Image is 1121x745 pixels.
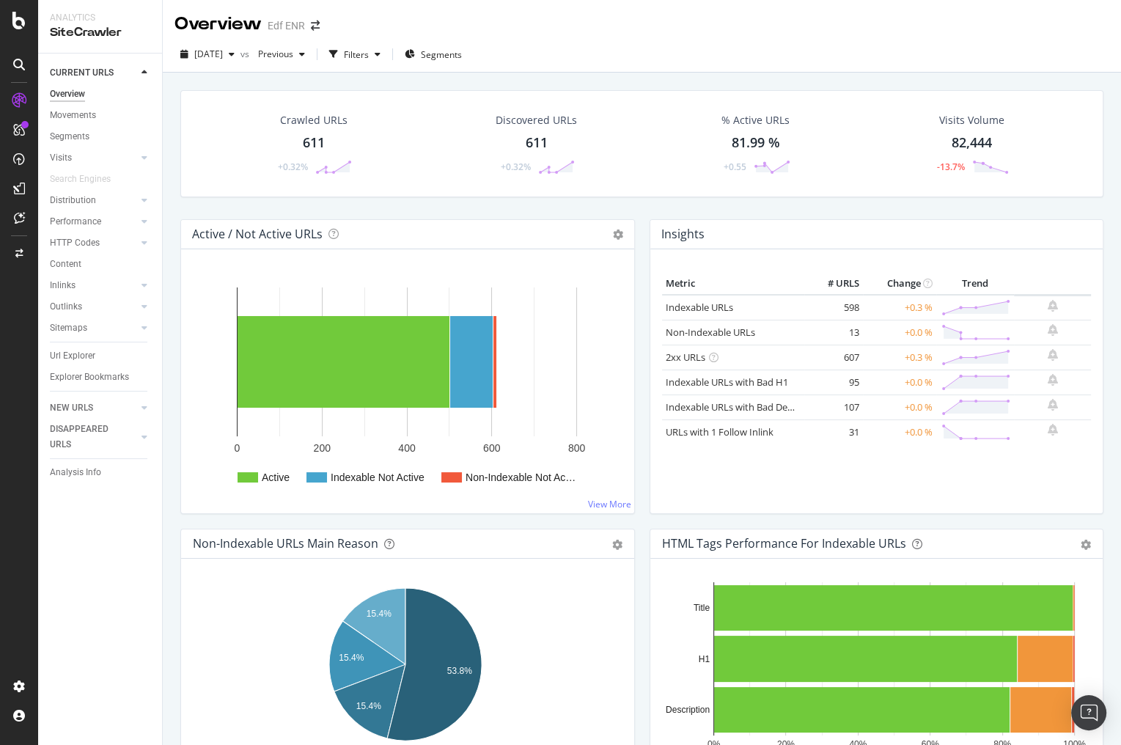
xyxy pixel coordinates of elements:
div: bell-plus [1048,349,1058,361]
div: Performance [50,214,101,230]
div: Crawled URLs [280,113,348,128]
span: Previous [252,48,293,60]
a: Analysis Info [50,465,152,480]
a: Non-Indexable URLs [666,326,755,339]
div: Overview [174,12,262,37]
a: Outlinks [50,299,137,315]
div: gear [612,540,622,550]
text: Non-Indexable Not Ac… [466,471,576,483]
a: Visits [50,150,137,166]
td: +0.0 % [863,320,936,345]
td: 95 [804,370,863,394]
th: # URLS [804,273,863,295]
a: 2xx URLs [666,351,705,364]
div: bell-plus [1048,399,1058,411]
a: Indexable URLs [666,301,733,314]
div: -13.7% [937,161,965,173]
div: NEW URLS [50,400,93,416]
div: % Active URLs [721,113,790,128]
text: 800 [568,442,586,454]
div: Url Explorer [50,348,95,364]
div: Analysis Info [50,465,101,480]
a: View More [588,498,631,510]
div: 611 [303,133,325,153]
a: Indexable URLs with Bad Description [666,400,826,414]
span: Segments [421,48,462,61]
text: 0 [235,442,240,454]
div: bell-plus [1048,424,1058,436]
text: Description [665,705,709,715]
a: Overview [50,87,152,102]
td: +0.0 % [863,370,936,394]
text: 15.4% [339,653,364,663]
div: 611 [526,133,548,153]
td: 31 [804,419,863,444]
a: Segments [50,129,152,144]
div: Movements [50,108,96,123]
div: Outlinks [50,299,82,315]
a: HTTP Codes [50,235,137,251]
text: Title [693,603,710,613]
div: bell-plus [1048,300,1058,312]
a: Movements [50,108,152,123]
a: URLs with 1 Follow Inlink [666,425,773,438]
a: Content [50,257,152,272]
text: H1 [698,654,710,664]
a: Performance [50,214,137,230]
a: Inlinks [50,278,137,293]
text: 15.4% [367,609,392,619]
h4: Insights [661,224,705,244]
button: Previous [252,43,311,66]
div: Visits Volume [939,113,1004,128]
a: Sitemaps [50,320,137,336]
div: Analytics [50,12,150,24]
td: +0.0 % [863,419,936,444]
a: NEW URLS [50,400,137,416]
div: Open Intercom Messenger [1071,695,1106,730]
div: HTTP Codes [50,235,100,251]
td: 607 [804,345,863,370]
text: 200 [314,442,331,454]
div: Inlinks [50,278,76,293]
div: Sitemaps [50,320,87,336]
div: arrow-right-arrow-left [311,21,320,31]
div: Distribution [50,193,96,208]
i: Options [613,230,623,240]
text: 400 [398,442,416,454]
div: +0.32% [278,161,308,173]
div: Edf ENR [268,18,305,33]
a: Url Explorer [50,348,152,364]
div: +0.55 [724,161,746,173]
td: 598 [804,295,863,320]
div: Content [50,257,81,272]
td: 107 [804,394,863,419]
div: CURRENT URLS [50,65,114,81]
svg: A chart. [193,273,618,502]
text: 600 [483,442,501,454]
td: +0.3 % [863,295,936,320]
text: 15.4% [356,701,381,711]
button: [DATE] [174,43,240,66]
h4: Active / Not Active URLs [192,224,323,244]
div: Explorer Bookmarks [50,370,129,385]
span: vs [240,48,252,60]
div: Filters [344,48,369,61]
th: Change [863,273,936,295]
div: Visits [50,150,72,166]
div: Overview [50,87,85,102]
div: HTML Tags Performance for Indexable URLs [662,536,906,551]
text: 53.8% [447,666,472,676]
div: Non-Indexable URLs Main Reason [193,536,378,551]
a: Explorer Bookmarks [50,370,152,385]
text: Indexable Not Active [331,471,424,483]
th: Trend [936,273,1014,295]
td: 13 [804,320,863,345]
td: +0.0 % [863,394,936,419]
a: Distribution [50,193,137,208]
th: Metric [662,273,804,295]
div: SiteCrawler [50,24,150,41]
button: Filters [323,43,386,66]
div: 81.99 % [732,133,780,153]
td: +0.3 % [863,345,936,370]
